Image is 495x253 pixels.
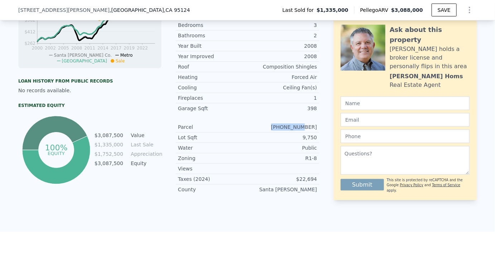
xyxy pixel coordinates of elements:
div: 1 [247,94,317,102]
tspan: 2011 [84,46,95,51]
a: Terms of Service [432,183,460,187]
div: Ceiling Fan(s) [247,84,317,91]
input: Name [341,97,470,110]
tspan: 2022 [137,46,148,51]
button: Submit [341,179,384,191]
div: Fireplaces [178,94,247,102]
span: , CA 95124 [164,7,190,13]
div: Bedrooms [178,22,247,29]
span: Sale [116,58,125,64]
tspan: 100% [45,143,67,152]
span: [GEOGRAPHIC_DATA] [62,58,107,64]
div: Year Built [178,42,247,50]
tspan: 2005 [58,46,69,51]
div: 2008 [247,53,317,60]
div: 2008 [247,42,317,50]
div: Garage Sqft [178,105,247,112]
button: SAVE [432,4,457,17]
div: Loan history from public records [18,78,162,84]
div: Bathrooms [178,32,247,39]
div: R1-8 [247,155,317,162]
tspan: $262 [24,41,35,46]
tspan: $412 [24,29,35,34]
td: $3,087,500 [94,159,124,167]
button: Show Options [462,3,477,17]
div: 3 [247,22,317,29]
div: Heating [178,74,247,81]
td: Value [129,131,162,139]
span: Santa [PERSON_NAME] Co. [54,53,112,58]
span: Last Sold for [283,6,317,14]
div: Public [247,144,317,151]
div: Views [178,165,247,172]
td: Last Sale [129,141,162,149]
tspan: 2014 [97,46,109,51]
div: Water [178,144,247,151]
div: Real Estate Agent [390,81,441,89]
div: 2 [247,32,317,39]
div: Forced Air [247,74,317,81]
tspan: 2019 [124,46,135,51]
div: Taxes (2024) [178,175,247,183]
td: $3,087,500 [94,131,124,139]
div: No records available. [18,87,162,94]
div: 9,750 [247,134,317,141]
a: Privacy Policy [400,183,423,187]
tspan: equity [48,151,65,156]
span: , [GEOGRAPHIC_DATA] [110,6,190,14]
td: Equity [129,159,162,167]
div: Cooling [178,84,247,91]
div: Year Improved [178,53,247,60]
span: [STREET_ADDRESS][PERSON_NAME] [18,6,110,14]
td: $1,335,000 [94,141,124,149]
div: [PHONE_NUMBER] [247,123,317,131]
input: Email [341,113,470,127]
div: [PERSON_NAME] holds a broker license and personally flips in this area [390,45,470,71]
div: Parcel [178,123,247,131]
span: Metro [120,53,133,58]
div: Estimated Equity [18,103,162,108]
div: Composition Shingles [247,63,317,70]
tspan: 2008 [71,46,82,51]
div: Santa [PERSON_NAME] [247,186,317,193]
input: Phone [341,130,470,143]
div: Roof [178,63,247,70]
div: This site is protected by reCAPTCHA and the Google and apply. [387,178,470,193]
span: $1,335,000 [317,6,349,14]
tspan: $562 [24,18,35,23]
div: Ask about this property [390,25,470,45]
div: 398 [247,105,317,112]
tspan: 2000 [32,46,43,51]
td: Appreciation [129,150,162,158]
div: Zoning [178,155,247,162]
div: Lot Sqft [178,134,247,141]
tspan: 2002 [45,46,56,51]
div: [PERSON_NAME] Homs [390,72,463,81]
div: $22,694 [247,175,317,183]
span: $3,088,000 [391,7,423,13]
div: County [178,186,247,193]
span: Pellego ARV [360,6,391,14]
tspan: 2017 [111,46,122,51]
td: $1,752,500 [94,150,124,158]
